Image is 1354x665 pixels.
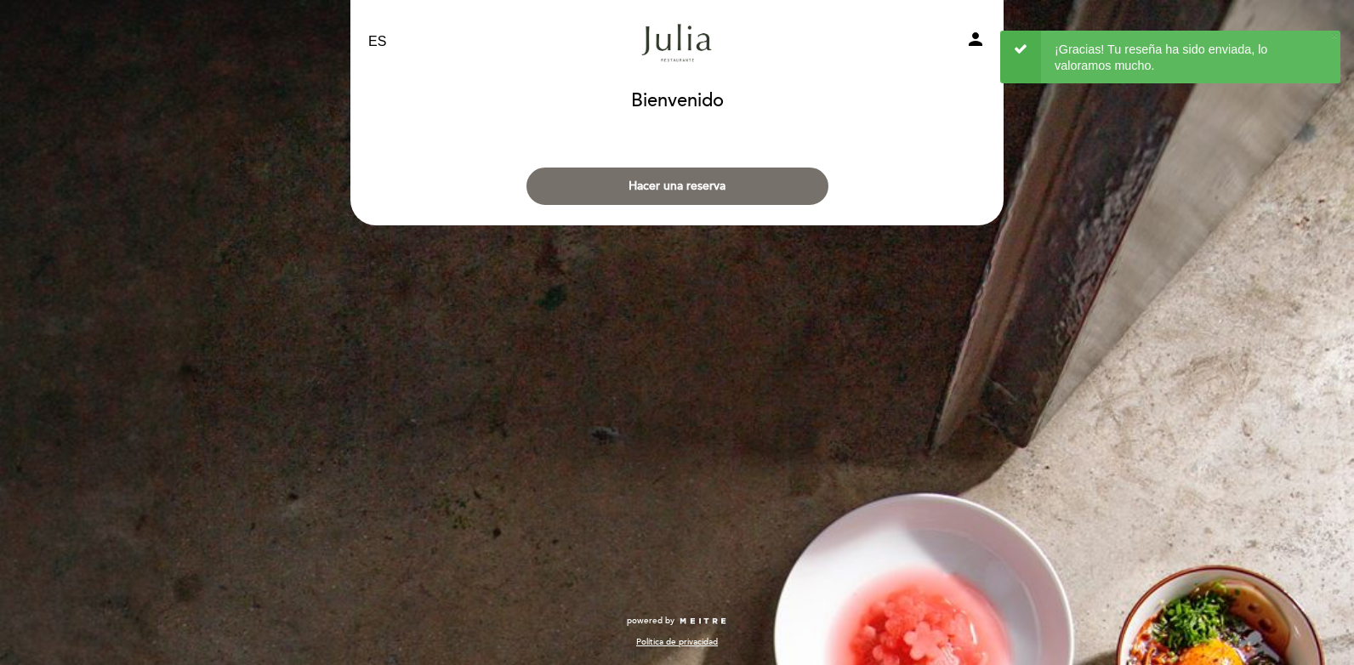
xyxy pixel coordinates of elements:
[636,636,718,648] a: Política de privacidad
[1331,31,1337,42] button: ×
[526,168,828,205] button: Hacer una reserva
[631,91,724,111] h1: Bienvenido
[965,29,986,49] i: person
[627,615,727,627] a: powered by
[627,615,674,627] span: powered by
[679,617,727,626] img: MEITRE
[965,29,986,55] button: person
[1000,31,1340,83] div: ¡Gracias! Tu reseña ha sido enviada, lo valoramos mucho.
[571,19,783,65] a: [PERSON_NAME]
